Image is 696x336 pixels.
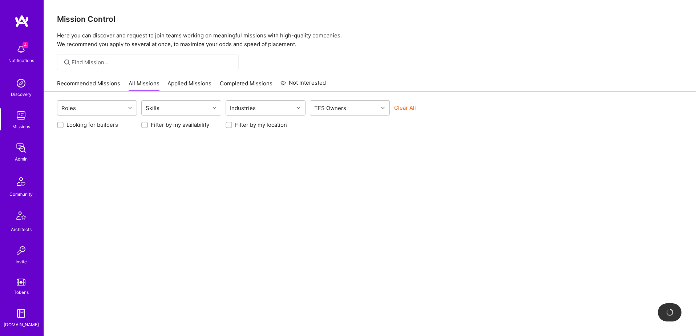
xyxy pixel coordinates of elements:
[12,208,30,226] img: Architects
[57,15,683,24] h3: Mission Control
[72,58,233,66] input: Find Mission...
[9,190,33,198] div: Community
[144,103,161,113] div: Skills
[235,121,287,129] label: Filter by my location
[4,321,39,328] div: [DOMAIN_NAME]
[66,121,118,129] label: Looking for builders
[128,106,132,110] i: icon Chevron
[8,57,34,64] div: Notifications
[167,80,211,92] a: Applied Missions
[12,123,30,130] div: Missions
[14,76,28,90] img: discovery
[381,106,385,110] i: icon Chevron
[14,141,28,155] img: admin teamwork
[14,288,29,296] div: Tokens
[151,121,209,129] label: Filter by my availability
[17,279,25,286] img: tokens
[297,106,300,110] i: icon Chevron
[394,104,416,112] button: Clear All
[228,103,258,113] div: Industries
[57,31,683,49] p: Here you can discover and request to join teams working on meaningful missions with high-quality ...
[57,80,120,92] a: Recommended Missions
[220,80,272,92] a: Completed Missions
[666,309,673,316] img: loading
[14,42,28,57] img: bell
[213,106,216,110] i: icon Chevron
[15,15,29,28] img: logo
[14,306,28,321] img: guide book
[15,155,28,163] div: Admin
[12,173,30,190] img: Community
[129,80,159,92] a: All Missions
[63,58,71,66] i: icon SearchGrey
[23,42,28,48] span: 4
[16,258,27,266] div: Invite
[14,108,28,123] img: teamwork
[11,90,32,98] div: Discovery
[280,78,326,92] a: Not Interested
[60,103,78,113] div: Roles
[11,226,32,233] div: Architects
[14,243,28,258] img: Invite
[312,103,348,113] div: TFS Owners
